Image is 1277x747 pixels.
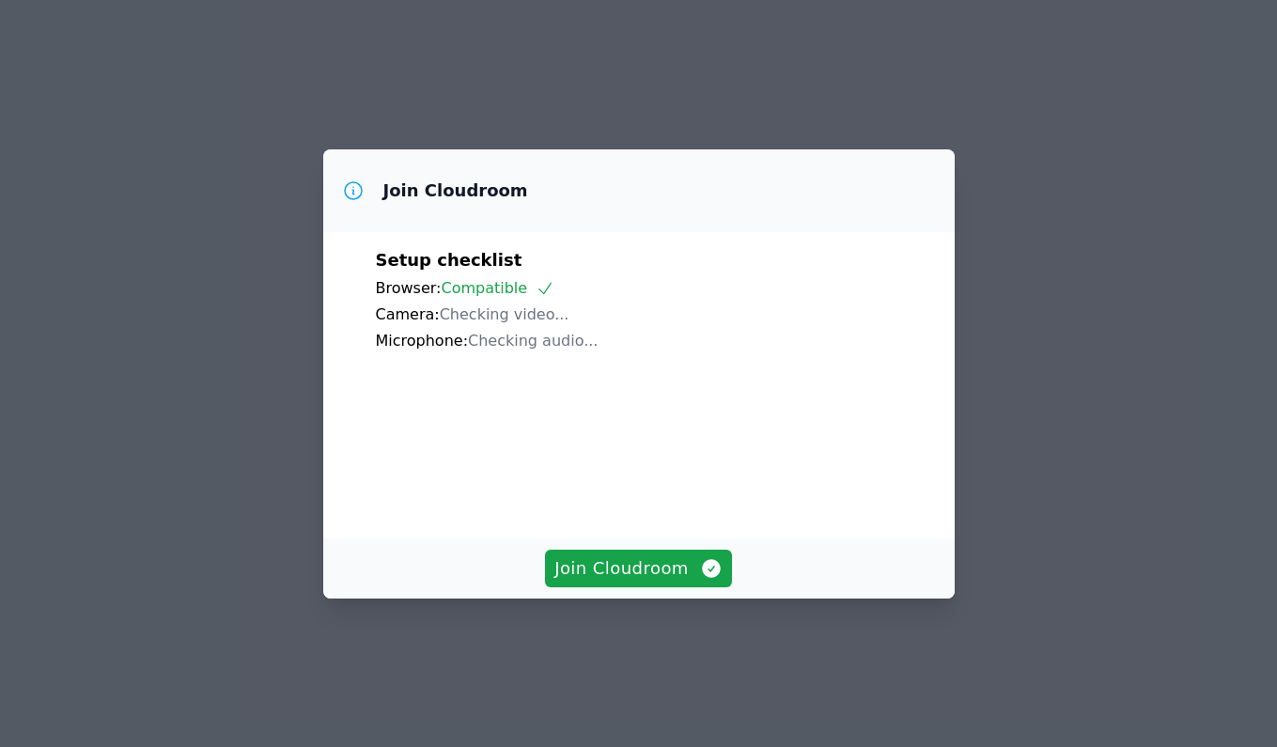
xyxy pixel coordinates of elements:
span: Checking audio... [468,332,598,350]
span: Compatible [441,279,554,297]
span: Join Cloudroom [554,555,723,582]
span: Setup checklist [376,250,522,270]
span: Microphone: [376,332,469,350]
button: Join Cloudroom [545,550,732,587]
h3: Join Cloudroom [383,179,528,202]
span: Camera: [376,305,440,323]
span: Checking video... [440,305,569,323]
span: Browser: [376,279,442,297]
